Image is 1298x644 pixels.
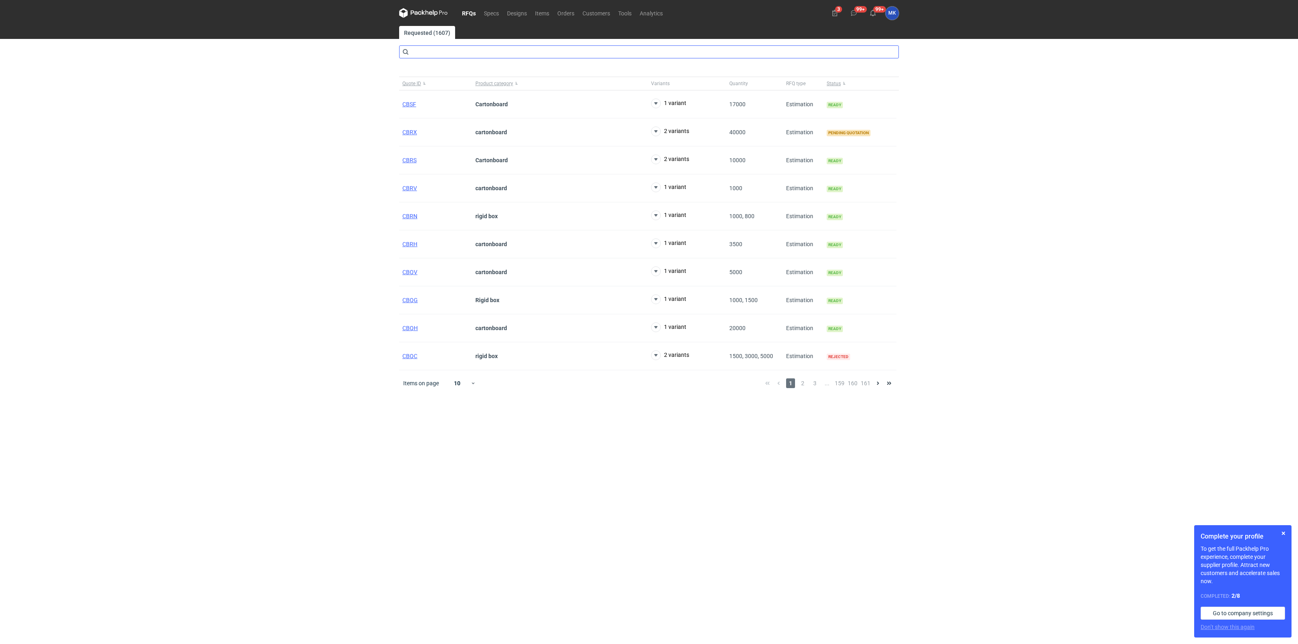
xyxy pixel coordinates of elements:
button: 1 variant [651,99,686,108]
button: 99+ [847,6,860,19]
strong: cartonboard [475,129,507,135]
span: 1500, 3000, 5000 [729,353,773,359]
span: Ready [827,326,843,332]
strong: rigid box [475,353,498,359]
span: 1 [786,378,795,388]
a: CBRS [402,157,417,163]
div: Completed: [1201,592,1285,600]
p: To get the full Packhelp Pro experience, complete your supplier profile. Attract new customers an... [1201,545,1285,585]
span: Rejected [827,354,850,360]
div: Estimation [783,90,823,118]
h1: Complete your profile [1201,532,1285,541]
span: Quote ID [402,80,421,87]
span: 3 [810,378,819,388]
span: Product category [475,80,513,87]
strong: cartonboard [475,185,507,191]
a: Designs [503,8,531,18]
a: Go to company settings [1201,607,1285,620]
a: CBQV [402,269,417,275]
strong: rigid box [475,213,498,219]
span: Ready [827,102,843,108]
span: 3500 [729,241,742,247]
strong: 2 / 8 [1231,592,1240,599]
div: Estimation [783,174,823,202]
a: Tools [614,8,636,18]
a: RFQs [458,8,480,18]
a: Specs [480,8,503,18]
button: 3 [828,6,841,19]
svg: Packhelp Pro [399,8,448,18]
span: 5000 [729,269,742,275]
span: RFQ type [786,80,806,87]
div: Estimation [783,342,823,370]
div: Marcin Kaczyński [885,6,899,20]
button: 2 variants [651,127,689,136]
a: CBRN [402,213,417,219]
span: Ready [827,242,843,248]
span: 10000 [729,157,746,163]
span: 159 [835,378,845,388]
div: Estimation [783,118,823,146]
span: 1000 [729,185,742,191]
span: 17000 [729,101,746,107]
div: 10 [444,378,471,389]
a: Customers [578,8,614,18]
a: CBQG [402,297,418,303]
a: CBRV [402,185,417,191]
span: ... [823,378,832,388]
span: Ready [827,298,843,304]
span: Ready [827,214,843,220]
span: 161 [861,378,870,388]
button: 1 variant [651,238,686,248]
strong: cartonboard [475,325,507,331]
strong: cartonboard [475,241,507,247]
span: Variants [651,80,670,87]
span: Ready [827,270,843,276]
div: Estimation [783,314,823,342]
strong: Cartonboard [475,101,508,107]
span: Ready [827,186,843,192]
a: Orders [553,8,578,18]
a: CBQC [402,353,417,359]
button: MK [885,6,899,20]
span: 40000 [729,129,746,135]
div: Estimation [783,258,823,286]
button: 2 variants [651,155,689,164]
button: Don’t show this again [1201,623,1255,631]
button: Status [823,77,896,90]
a: CBRX [402,129,417,135]
a: Items [531,8,553,18]
strong: cartonboard [475,269,507,275]
span: Items on page [403,379,439,387]
span: 20000 [729,325,746,331]
button: Product category [472,77,648,90]
span: 1000, 1500 [729,297,758,303]
button: 1 variant [651,266,686,276]
button: Skip for now [1279,528,1288,538]
strong: Rigid box [475,297,499,303]
button: 1 variant [651,182,686,192]
button: Quote ID [399,77,472,90]
span: CBSF [402,101,416,107]
span: Quantity [729,80,748,87]
span: Pending quotation [827,130,870,136]
a: CBRH [402,241,417,247]
span: Ready [827,158,843,164]
span: CBQH [402,325,418,331]
button: 99+ [866,6,879,19]
strong: Cartonboard [475,157,508,163]
span: 2 [798,378,807,388]
button: 1 variant [651,210,686,220]
div: Estimation [783,230,823,258]
a: Analytics [636,8,667,18]
button: 1 variant [651,322,686,332]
